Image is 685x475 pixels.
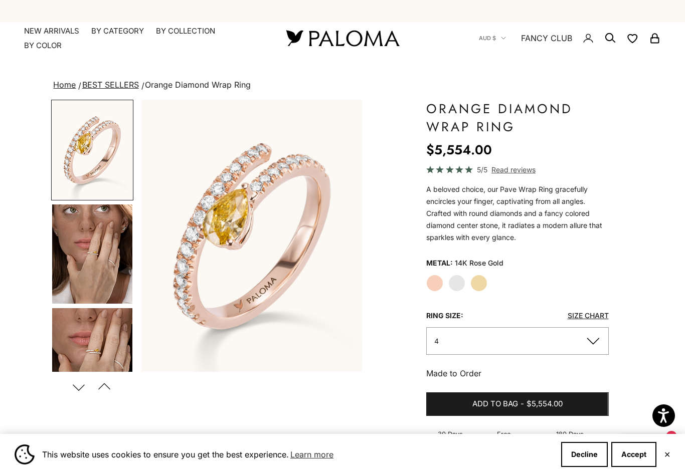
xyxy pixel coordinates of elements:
button: 4 [426,327,608,355]
a: FANCY CLUB [521,32,572,45]
img: Cookie banner [15,444,35,464]
p: 180 Days Warranty [556,429,609,450]
p: 30 Days Return [438,429,481,450]
legend: Metal: [426,256,453,271]
sale-price: $5,554.00 [426,140,492,160]
variant-option-value: 14K Rose Gold [455,256,503,271]
p: Made to Order [426,367,608,380]
button: Accept [611,442,656,467]
span: Orange Diamond Wrap Ring [145,80,251,90]
button: AUD $ [479,34,506,43]
nav: breadcrumbs [51,78,633,92]
legend: Ring Size: [426,308,463,323]
img: #YellowGold #RoseGold #WhiteGold [52,204,132,304]
nav: Primary navigation [24,26,262,51]
span: Add to bag [472,398,518,410]
nav: Secondary navigation [479,22,661,54]
div: Item 1 of 18 [141,100,362,372]
button: Go to item 5 [51,307,133,408]
span: 4 [434,337,439,345]
summary: By Collection [156,26,215,36]
span: Read reviews [491,164,536,175]
summary: By Category [91,26,144,36]
button: Go to item 4 [51,203,133,305]
button: Decline [561,442,608,467]
p: Free Shipping [497,429,536,450]
a: Home [53,80,76,90]
img: #YellowGold #RoseGold #WhiteGold [52,308,132,407]
span: This website uses cookies to ensure you get the best experience. [42,447,553,462]
a: 5/5 Read reviews [426,164,608,175]
div: A beloved choice, our Pave Wrap Ring gracefully encircles your finger, captivating from all angle... [426,183,608,244]
span: AUD $ [479,34,496,43]
button: Go to item 1 [51,100,133,200]
h1: Orange Diamond Wrap Ring [426,100,608,136]
a: NEW ARRIVALS [24,26,79,36]
button: Add to bag-$5,554.00 [426,392,608,416]
button: Close [664,451,670,457]
summary: By Color [24,41,62,51]
span: 5/5 [477,164,487,175]
img: #RoseGold [52,101,132,199]
span: $5,554.00 [527,398,563,410]
a: BEST SELLERS [82,80,139,90]
a: Learn more [289,447,335,462]
a: Size Chart [568,311,609,320]
img: #RoseGold [141,100,362,372]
